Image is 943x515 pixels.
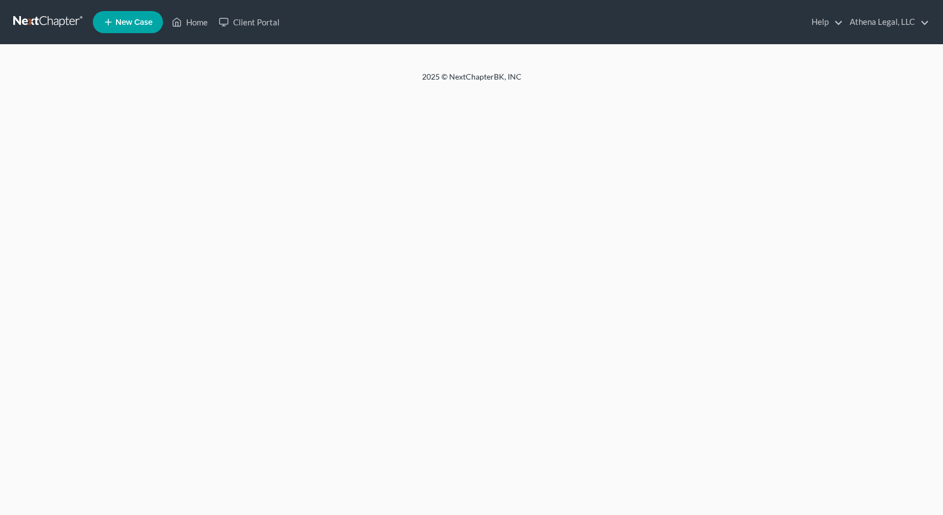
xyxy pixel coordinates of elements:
[806,12,843,32] a: Help
[93,11,163,33] new-legal-case-button: New Case
[844,12,929,32] a: Athena Legal, LLC
[166,12,213,32] a: Home
[157,71,787,91] div: 2025 © NextChapterBK, INC
[213,12,285,32] a: Client Portal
